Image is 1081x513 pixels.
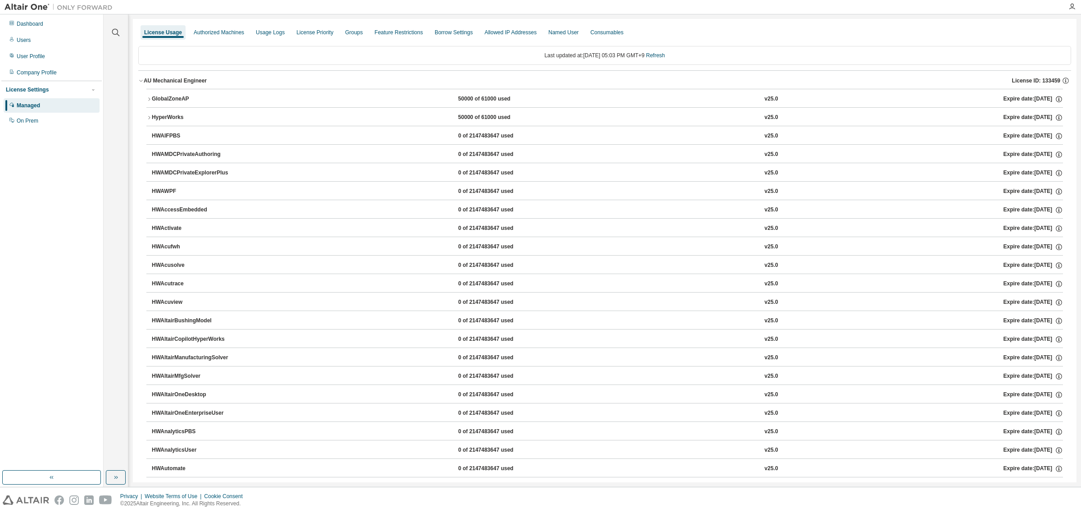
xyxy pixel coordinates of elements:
div: Managed [17,102,40,109]
div: HWAccessEmbedded [152,206,233,214]
img: linkedin.svg [84,495,94,505]
button: HWAltairOneDesktop0 of 2147483647 usedv25.0Expire date:[DATE] [152,385,1063,405]
div: Company Profile [17,69,57,76]
button: HWAMDCPrivateExplorerPlus0 of 2147483647 usedv25.0Expire date:[DATE] [152,163,1063,183]
div: Expire date: [DATE] [1004,243,1063,251]
div: 0 of 2147483647 used [458,224,539,233]
div: User Profile [17,53,45,60]
div: Expire date: [DATE] [1004,391,1063,399]
button: HWAcuview0 of 2147483647 usedv25.0Expire date:[DATE] [152,293,1063,312]
p: © 2025 Altair Engineering, Inc. All Rights Reserved. [120,500,248,508]
div: Expire date: [DATE] [1004,114,1063,122]
div: Expire date: [DATE] [1004,409,1063,417]
div: v25.0 [764,280,778,288]
div: Expire date: [DATE] [1004,188,1063,196]
div: Expire date: [DATE] [1004,224,1063,233]
div: Expire date: [DATE] [1004,465,1063,473]
div: 0 of 2147483647 used [458,428,539,436]
div: HWAltairOneEnterpriseUser [152,409,233,417]
div: v25.0 [764,132,778,140]
div: 0 of 2147483647 used [458,261,539,270]
div: 0 of 2147483647 used [458,409,539,417]
button: HWAIFPBS0 of 2147483647 usedv25.0Expire date:[DATE] [152,126,1063,146]
div: License Settings [6,86,49,93]
div: HWAMDCPrivateExplorerPlus [152,169,233,177]
img: Altair One [5,3,117,12]
div: v25.0 [764,335,778,344]
div: Expire date: [DATE] [1004,428,1063,436]
div: Authorized Machines [194,29,244,36]
div: HWActivate [152,224,233,233]
button: HWAltairOneEnterpriseUser0 of 2147483647 usedv25.0Expire date:[DATE] [152,403,1063,423]
div: HyperWorks [152,114,233,122]
img: facebook.svg [55,495,64,505]
div: 0 of 2147483647 used [458,243,539,251]
div: HWAMDCPrivateAuthoring [152,151,233,159]
div: HWAutomate [152,465,233,473]
div: Expire date: [DATE] [1004,95,1063,103]
div: 0 of 2147483647 used [458,391,539,399]
div: HWAnalyticsPBS [152,428,233,436]
button: HyperWorks50000 of 61000 usedv25.0Expire date:[DATE] [146,108,1063,128]
div: v25.0 [764,428,778,436]
div: v25.0 [764,151,778,159]
div: Borrow Settings [435,29,473,36]
div: 0 of 2147483647 used [458,206,539,214]
div: HWAltairCopilotHyperWorks [152,335,233,344]
div: Dashboard [17,20,43,27]
button: HWAcufwh0 of 2147483647 usedv25.0Expire date:[DATE] [152,237,1063,257]
div: Website Terms of Use [145,493,204,500]
div: 0 of 2147483647 used [458,169,539,177]
button: HWAltairManufacturingSolver0 of 2147483647 usedv25.0Expire date:[DATE] [152,348,1063,368]
div: v25.0 [764,372,778,380]
div: v25.0 [764,114,778,122]
img: instagram.svg [69,495,79,505]
div: HWAIFPBS [152,132,233,140]
div: 50000 of 61000 used [458,114,539,122]
a: Refresh [646,52,665,59]
button: GlobalZoneAP50000 of 61000 usedv25.0Expire date:[DATE] [146,89,1063,109]
div: 0 of 2147483647 used [458,372,539,380]
div: HWAltairMfgSolver [152,372,233,380]
div: GlobalZoneAP [152,95,233,103]
button: HWAltairCopilotHyperWorks0 of 2147483647 usedv25.0Expire date:[DATE] [152,330,1063,349]
div: HWAcusolve [152,261,233,270]
div: HWAcuview [152,298,233,307]
img: altair_logo.svg [3,495,49,505]
div: 0 of 2147483647 used [458,280,539,288]
div: v25.0 [764,409,778,417]
div: v25.0 [764,317,778,325]
div: v25.0 [764,298,778,307]
div: License Priority [296,29,333,36]
div: Allowed IP Addresses [485,29,537,36]
div: License Usage [144,29,182,36]
button: AU Mechanical EngineerLicense ID: 133459 [138,71,1071,91]
div: HWAcutrace [152,280,233,288]
div: v25.0 [764,95,778,103]
div: Expire date: [DATE] [1004,151,1063,159]
div: Expire date: [DATE] [1004,354,1063,362]
div: 0 of 2147483647 used [458,188,539,196]
div: 0 of 2147483647 used [458,335,539,344]
div: v25.0 [764,446,778,454]
div: v25.0 [764,354,778,362]
div: Expire date: [DATE] [1004,298,1063,307]
div: v25.0 [764,243,778,251]
div: Expire date: [DATE] [1004,317,1063,325]
div: Cookie Consent [204,493,248,500]
div: Named User [548,29,578,36]
div: Expire date: [DATE] [1004,169,1063,177]
div: v25.0 [764,261,778,270]
div: v25.0 [764,169,778,177]
div: Expire date: [DATE] [1004,132,1063,140]
button: HWAltairMfgSolver0 of 2147483647 usedv25.0Expire date:[DATE] [152,366,1063,386]
button: HWAWPF0 of 2147483647 usedv25.0Expire date:[DATE] [152,182,1063,202]
div: Expire date: [DATE] [1004,335,1063,344]
img: youtube.svg [99,495,112,505]
button: HWAltairBushingModel0 of 2147483647 usedv25.0Expire date:[DATE] [152,311,1063,331]
button: HWAccessEmbedded0 of 2147483647 usedv25.0Expire date:[DATE] [152,200,1063,220]
div: Expire date: [DATE] [1004,206,1063,214]
div: 0 of 2147483647 used [458,465,539,473]
div: 50000 of 61000 used [458,95,539,103]
button: HWAnalyticsUser0 of 2147483647 usedv25.0Expire date:[DATE] [152,440,1063,460]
